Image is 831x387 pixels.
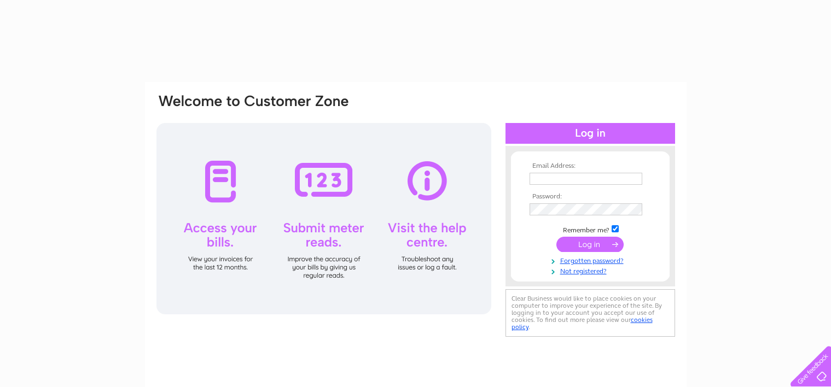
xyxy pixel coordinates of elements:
[530,265,654,275] a: Not registered?
[556,237,624,252] input: Submit
[527,162,654,170] th: Email Address:
[530,255,654,265] a: Forgotten password?
[527,193,654,201] th: Password:
[527,224,654,234] td: Remember me?
[512,316,653,331] a: cookies policy
[505,289,675,337] div: Clear Business would like to place cookies on your computer to improve your experience of the sit...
